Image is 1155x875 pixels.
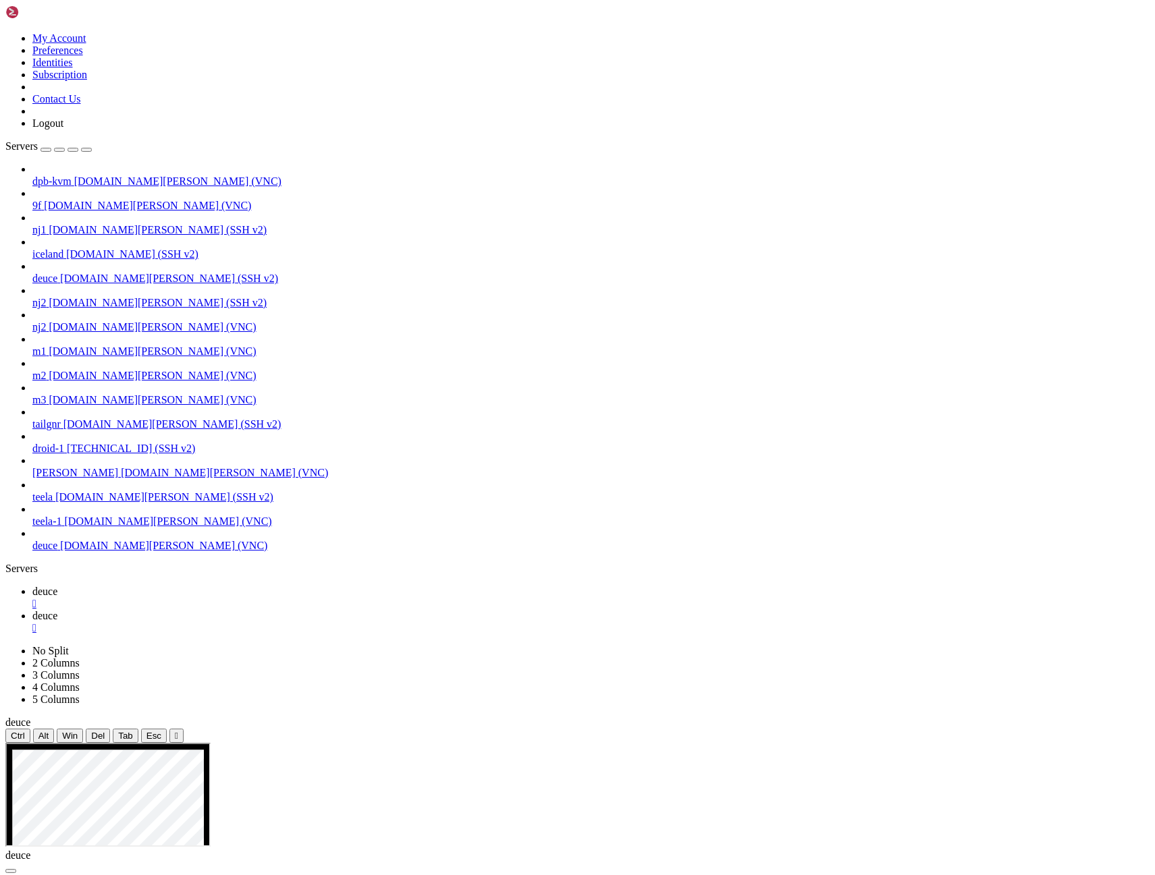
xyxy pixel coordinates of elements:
[32,540,57,551] span: deuce
[49,394,256,405] span: [DOMAIN_NAME][PERSON_NAME] (VNC)
[296,249,383,264] span: [DOMAIN_NAME]
[32,418,1150,430] a: tailgnr [DOMAIN_NAME][PERSON_NAME] (SSH v2)
[91,731,105,741] span: Del
[32,515,1150,528] a: teela-1 [DOMAIN_NAME][PERSON_NAME] (VNC)
[55,491,273,503] span: [DOMAIN_NAME][PERSON_NAME] (SSH v2)
[121,467,328,478] span: [DOMAIN_NAME][PERSON_NAME] (VNC)
[49,297,267,308] span: [DOMAIN_NAME][PERSON_NAME] (SSH v2)
[175,731,178,741] div: 
[32,515,62,527] span: teela-1
[32,345,46,357] span: m1
[38,731,49,741] span: Alt
[32,503,1150,528] li: teela-1 [DOMAIN_NAME][PERSON_NAME] (VNC)
[5,281,46,296] span: dpb@r8
[32,491,53,503] span: teela
[296,152,356,167] span: Templates
[32,117,63,129] a: Logout
[32,321,46,333] span: nj2
[5,200,979,216] x-row: -rw-r--r-- 1 dpb dpb 46388418 [DATE] 17:07
[5,313,979,329] x-row: : $ git clone
[5,167,979,184] x-row: drwxr-xr-x 2 dpb dpb 4096 [DATE] 12:46
[5,264,979,281] x-row: drwxr-xr-x 5 dpb dpb 4096 [DATE] 10:18
[296,168,336,183] span: Videos
[32,394,1150,406] a: m3 [DOMAIN_NAME][PERSON_NAME] (VNC)
[53,314,100,329] span: ~/build
[296,200,464,215] span: dot.emacs-08062025.tar.gz
[5,297,979,313] x-row: : $ cd build
[32,443,1150,455] a: droid-1 [TECHNICAL_ID] (SSH v2)
[296,119,350,134] span: Pictures
[49,345,256,357] span: [DOMAIN_NAME][PERSON_NAME] (VNC)
[5,22,46,37] span: dpb@r8
[32,248,1150,260] a: iceland [DOMAIN_NAME] (SSH v2)
[60,540,267,551] span: [DOMAIN_NAME][PERSON_NAME] (VNC)
[32,681,80,693] a: 4 Columns
[113,729,138,743] button: Tab
[5,103,979,119] x-row: drwxr-xr-x 2 dpb dpb 4096 [DATE] 12:46
[5,140,38,152] span: Servers
[32,370,1150,382] a: m2 [DOMAIN_NAME][PERSON_NAME] (VNC)
[296,87,356,102] span: Downloads
[32,610,57,621] span: deuce
[5,22,979,38] x-row: : $ ls -l
[5,563,1150,575] div: Servers
[5,849,30,861] span: deuce
[32,370,46,381] span: m2
[32,309,1150,333] li: nj2 [DOMAIN_NAME][PERSON_NAME] (VNC)
[63,418,281,430] span: [DOMAIN_NAME][PERSON_NAME] (SSH v2)
[32,491,1150,503] a: teela [DOMAIN_NAME][PERSON_NAME] (SSH v2)
[5,716,30,728] span: deuce
[32,418,61,430] span: tailgnr
[5,216,979,232] x-row: -[PERSON_NAME]-r-- 1 dpb dpb 5637 [DATE] 10:31 errorLogfile.log
[5,54,979,70] x-row: drwxr-xr-x 2 dpb dpb 4096 [DATE] 12:46
[62,731,78,741] span: Win
[5,38,979,54] x-row: total 647688
[32,430,1150,455] li: droid-1 [TECHNICAL_ID] (SSH v2)
[32,406,1150,430] li: tailgnr [DOMAIN_NAME][PERSON_NAME] (SSH v2)
[146,731,161,741] span: Esc
[118,731,133,741] span: Tab
[32,188,1150,212] li: 9f [DOMAIN_NAME][PERSON_NAME] (VNC)
[32,69,87,80] a: Subscription
[65,515,272,527] span: [DOMAIN_NAME][PERSON_NAME] (VNC)
[32,657,80,669] a: 2 Columns
[53,22,59,37] span: ~
[296,103,329,118] span: Music
[32,32,86,44] a: My Account
[32,455,1150,479] li: [PERSON_NAME] [DOMAIN_NAME][PERSON_NAME] (VNC)
[5,135,979,151] x-row: drwxr-xr-x 2 dpb dpb 4096 [DATE] 12:46
[32,622,1150,634] a: 
[32,297,1150,309] a: nj2 [DOMAIN_NAME][PERSON_NAME] (SSH v2)
[32,345,1150,358] a: m1 [DOMAIN_NAME][PERSON_NAME] (VNC)
[296,136,336,150] span: Public
[86,729,110,743] button: Del
[5,119,979,135] x-row: drwxr-xr-x 2 dpb dpb 4096 [DATE] 12:46
[32,273,57,284] span: deuce
[32,586,1150,610] a: deuce
[66,248,198,260] span: [DOMAIN_NAME] (SSH v2)
[5,5,979,22] x-row: : $ distrobox enter r8 --root
[32,285,1150,309] li: nj2 [DOMAIN_NAME][PERSON_NAME] (SSH v2)
[32,175,72,187] span: dpb-kvm
[32,394,46,405] span: m3
[32,586,57,597] span: deuce
[32,273,1150,285] a: deuce [DOMAIN_NAME][PERSON_NAME] (SSH v2)
[296,55,343,69] span: Desktop
[32,321,1150,333] a: nj2 [DOMAIN_NAME][PERSON_NAME] (VNC)
[32,175,1150,188] a: dpb-kvm [DOMAIN_NAME][PERSON_NAME] (VNC)
[32,669,80,681] a: 3 Columns
[5,151,979,167] x-row: drwxr-xr-x 2 dpb dpb 4096 [DATE] 12:46
[5,70,979,86] x-row: drwxr-xr-x 2 dpb dpb 4096 [DATE] 12:46
[5,5,83,19] img: Shellngn
[5,140,92,152] a: Servers
[32,260,1150,285] li: deuce [DOMAIN_NAME][PERSON_NAME] (SSH v2)
[5,298,46,312] span: dpb@r8
[32,224,46,235] span: nj1
[141,729,167,743] button: Esc
[32,540,1150,552] a: deuce [DOMAIN_NAME][PERSON_NAME] (VNC)
[74,175,281,187] span: [DOMAIN_NAME][PERSON_NAME] (VNC)
[49,370,256,381] span: [DOMAIN_NAME][PERSON_NAME] (VNC)
[169,729,184,743] button: 
[32,598,1150,610] a: 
